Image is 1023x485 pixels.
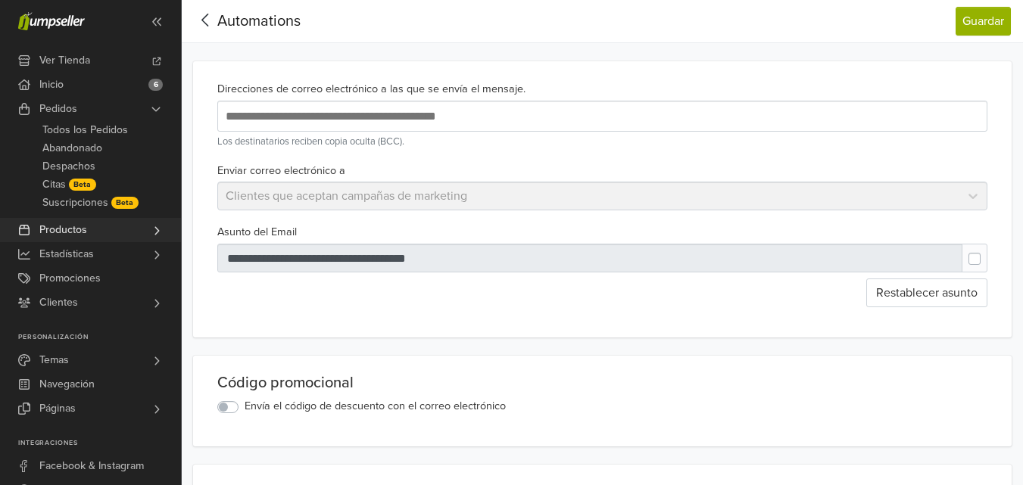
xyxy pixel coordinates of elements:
span: Beta [69,179,96,191]
small: Los destinatarios reciben copia oculta (BCC). [217,135,987,149]
span: Facebook & Instagram [39,454,144,478]
span: Páginas [39,396,76,421]
span: Pedidos [39,97,77,121]
p: Integraciones [18,439,181,448]
span: Beta [111,197,139,209]
label: Enviar correo electrónico a [217,163,345,179]
span: Suscripciones [42,194,108,212]
span: 6 [148,79,163,91]
span: Ver Tienda [39,48,90,73]
img: Multimanuales [310,29,461,180]
span: Inicio [39,73,64,97]
img: Jumpseller [336,390,435,435]
strong: Multimanuales [346,353,424,366]
span: Navegación [39,372,95,396]
span: Estadísticas [39,242,94,266]
p: Gracias, [346,337,424,353]
span: Automations [217,12,301,30]
span: Temas [39,348,69,372]
div: Código promocional [217,374,987,392]
span: Productos [39,218,87,242]
span: Despachos [42,157,95,176]
label: Direcciones de correo electrónico a las que se envía el mensaje. [217,81,526,98]
label: Envía el código de descuento con el correo electrónico [245,398,506,415]
span: Todos los Pedidos [42,121,128,139]
p: Tienes acceso a la información del cliente. [173,288,597,303]
span: Abandonado [42,139,102,157]
button: Guardar [956,7,1011,36]
span: Clientes [39,291,78,315]
button: Restablecer asunto [866,278,987,307]
h2: Correo Electrónico Personalizado según el Cliente [173,218,597,272]
span: Citas [42,176,66,194]
span: Promociones [39,266,101,291]
label: Asunto del Email [217,224,297,241]
p: Personalización [18,333,181,342]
